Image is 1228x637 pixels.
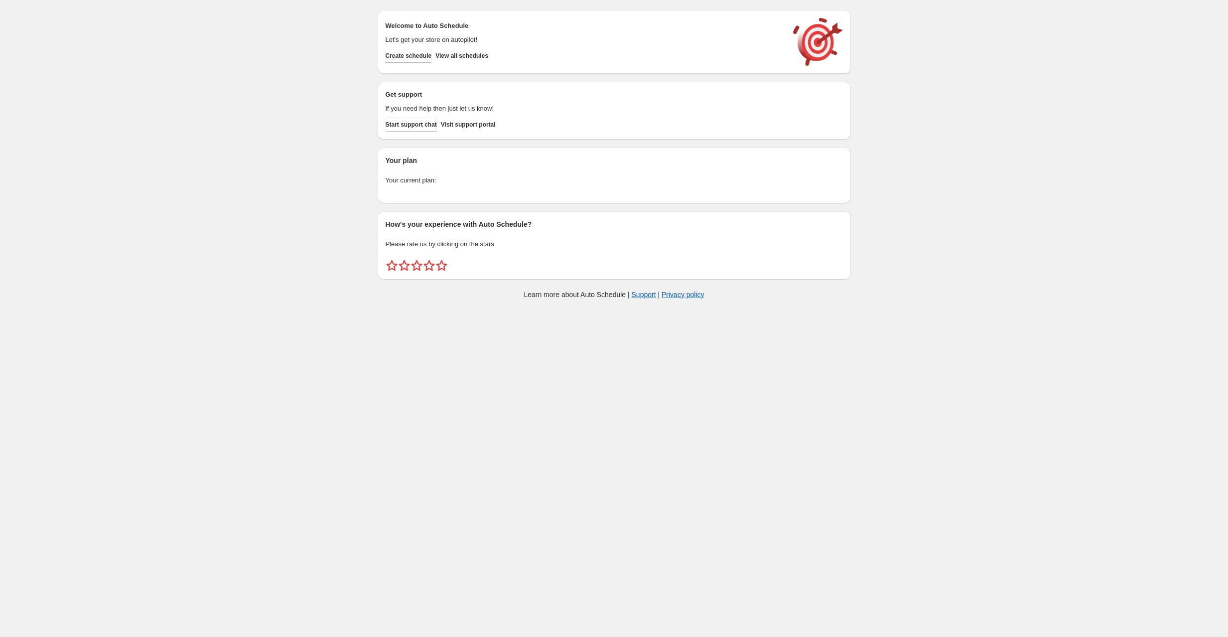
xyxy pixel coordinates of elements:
span: Visit support portal [441,121,496,129]
p: Please rate us by clicking on the stars [386,239,843,249]
p: Your current plan: [386,175,843,185]
span: Create schedule [386,52,432,60]
h2: Welcome to Auto Schedule [386,21,783,31]
span: View all schedules [435,52,488,60]
a: Privacy policy [662,291,704,299]
button: Create schedule [386,49,432,63]
span: Start support chat [386,121,437,129]
a: Support [632,291,656,299]
a: Visit support portal [441,118,496,132]
button: View all schedules [435,49,488,63]
h2: Get support [386,90,783,100]
p: Let's get your store on autopilot! [386,35,783,45]
h2: How's your experience with Auto Schedule? [386,219,843,229]
p: If you need help then just let us know! [386,104,783,114]
h2: Your plan [386,156,843,165]
p: Learn more about Auto Schedule | | [524,290,704,300]
a: Start support chat [386,118,437,132]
